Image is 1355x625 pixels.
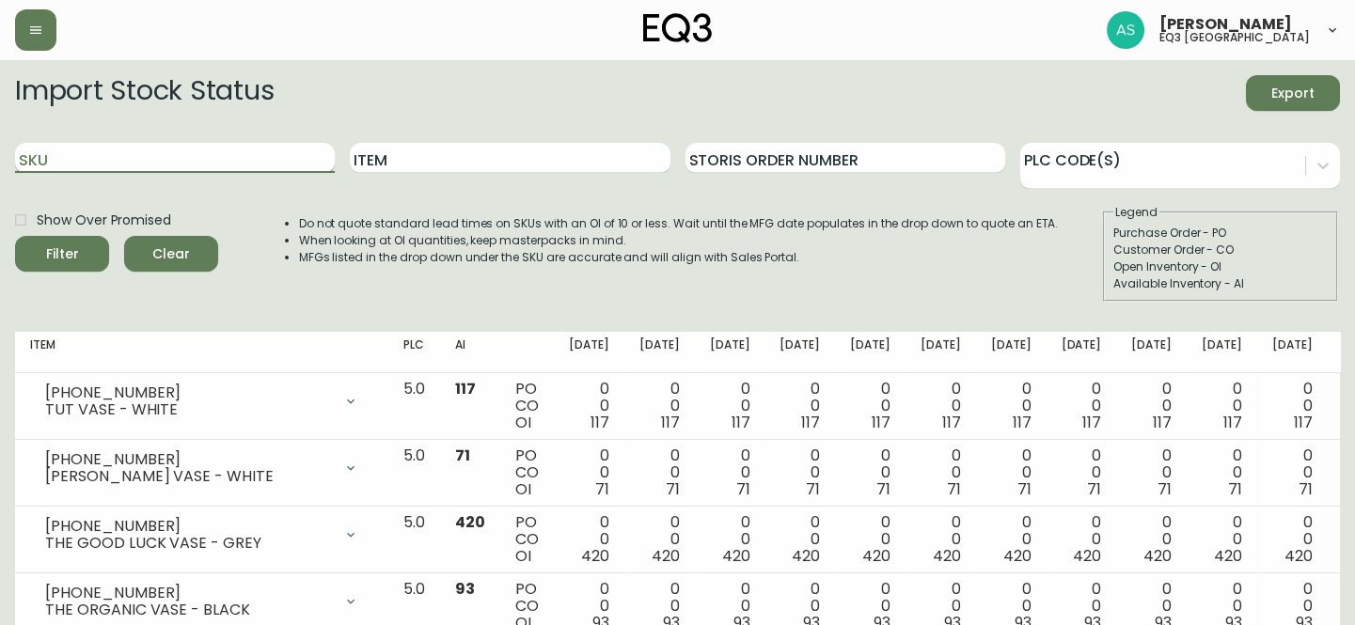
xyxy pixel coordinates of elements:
[388,440,440,507] td: 5.0
[1214,545,1242,567] span: 420
[45,602,332,618] div: THE ORGANIC VASE - BLACK
[45,535,332,552] div: THE GOOD LUCK VASE - GREY
[569,447,609,498] div: 0 0
[1202,447,1242,498] div: 0 0
[1017,478,1032,500] span: 71
[1087,478,1101,500] span: 71
[1061,514,1101,565] div: 0 0
[1261,82,1325,105] span: Export
[710,514,750,565] div: 0 0
[1082,412,1101,433] span: 117
[933,545,961,567] span: 420
[515,412,531,433] span: OI
[1013,412,1032,433] span: 117
[695,332,765,373] th: [DATE]
[299,232,1059,249] li: When looking at OI quantities, keep masterpacks in mind.
[299,249,1059,266] li: MFGs listed in the drop down under the SKU are accurate and will align with Sales Portal.
[639,381,680,431] div: 0 0
[515,447,539,498] div: PO CO
[722,545,750,567] span: 420
[921,447,961,498] div: 0 0
[1143,545,1172,567] span: 420
[45,451,332,468] div: [PHONE_NUMBER]
[1272,447,1313,498] div: 0 0
[661,412,680,433] span: 117
[515,381,539,431] div: PO CO
[591,412,609,433] span: 117
[299,215,1059,232] li: Do not quote standard lead times on SKUs with an OI of 10 or less. Wait until the MFG date popula...
[862,545,890,567] span: 420
[850,514,890,565] div: 0 0
[455,578,475,600] span: 93
[876,478,890,500] span: 71
[1131,514,1172,565] div: 0 0
[1116,332,1187,373] th: [DATE]
[1272,514,1313,565] div: 0 0
[1113,204,1159,221] legend: Legend
[976,332,1047,373] th: [DATE]
[1228,478,1242,500] span: 71
[569,381,609,431] div: 0 0
[515,514,539,565] div: PO CO
[37,211,171,230] span: Show Over Promised
[792,545,820,567] span: 420
[1131,381,1172,431] div: 0 0
[515,545,531,567] span: OI
[652,545,680,567] span: 420
[1046,332,1116,373] th: [DATE]
[388,373,440,440] td: 5.0
[942,412,961,433] span: 117
[991,381,1032,431] div: 0 0
[1107,11,1144,49] img: 9a695023d1d845d0ad25ddb93357a160
[1131,447,1172,498] div: 0 0
[1153,412,1172,433] span: 117
[1003,545,1032,567] span: 420
[1061,447,1101,498] div: 0 0
[806,478,820,500] span: 71
[1299,478,1313,500] span: 71
[1202,381,1242,431] div: 0 0
[455,445,470,466] span: 71
[30,447,373,489] div: [PHONE_NUMBER][PERSON_NAME] VASE - WHITE
[45,401,332,418] div: TUT VASE - WHITE
[624,332,695,373] th: [DATE]
[139,242,203,266] span: Clear
[569,514,609,565] div: 0 0
[1272,381,1313,431] div: 0 0
[595,478,609,500] span: 71
[1061,381,1101,431] div: 0 0
[906,332,976,373] th: [DATE]
[455,511,485,533] span: 420
[45,384,332,401] div: [PHONE_NUMBER]
[1294,412,1313,433] span: 117
[1113,242,1328,258] div: Customer Order - CO
[780,447,820,498] div: 0 0
[30,381,373,422] div: [PHONE_NUMBER]TUT VASE - WHITE
[1113,258,1328,275] div: Open Inventory - OI
[850,447,890,498] div: 0 0
[639,514,680,565] div: 0 0
[45,518,332,535] div: [PHONE_NUMBER]
[124,236,218,272] button: Clear
[872,412,890,433] span: 117
[835,332,906,373] th: [DATE]
[388,507,440,573] td: 5.0
[666,478,680,500] span: 71
[45,585,332,602] div: [PHONE_NUMBER]
[732,412,750,433] span: 117
[780,514,820,565] div: 0 0
[780,381,820,431] div: 0 0
[1158,478,1172,500] span: 71
[1284,545,1313,567] span: 420
[388,332,440,373] th: PLC
[515,478,531,500] span: OI
[15,236,109,272] button: Filter
[1187,332,1257,373] th: [DATE]
[764,332,835,373] th: [DATE]
[1223,412,1242,433] span: 117
[710,447,750,498] div: 0 0
[736,478,750,500] span: 71
[921,381,961,431] div: 0 0
[850,381,890,431] div: 0 0
[30,581,373,622] div: [PHONE_NUMBER]THE ORGANIC VASE - BLACK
